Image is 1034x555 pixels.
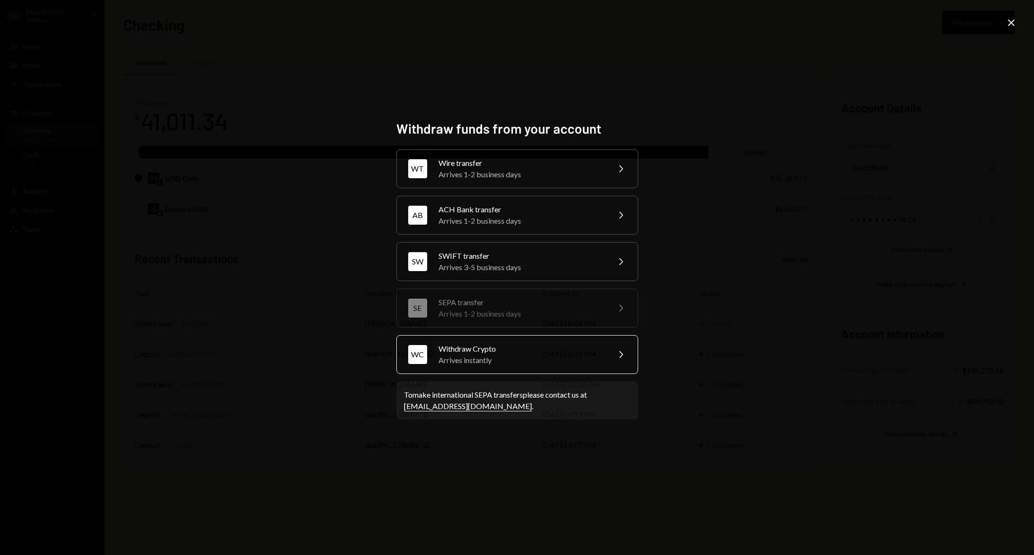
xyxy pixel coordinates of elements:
div: SW [408,252,427,271]
button: ABACH Bank transferArrives 1-2 business days [396,196,638,235]
div: Wire transfer [439,157,604,169]
div: SWIFT transfer [439,250,604,262]
div: Arrives 1-2 business days [439,308,604,319]
div: To make international SEPA transfers please contact us at . [404,389,631,412]
div: WC [408,345,427,364]
h2: Withdraw funds from your account [396,119,638,138]
button: WTWire transferArrives 1-2 business days [396,149,638,188]
button: SWSWIFT transferArrives 3-5 business days [396,242,638,281]
button: SESEPA transferArrives 1-2 business days [396,289,638,328]
div: Arrives 1-2 business days [439,215,604,227]
div: ACH Bank transfer [439,204,604,215]
div: AB [408,206,427,225]
div: SE [408,299,427,318]
div: WT [408,159,427,178]
div: SEPA transfer [439,297,604,308]
a: [EMAIL_ADDRESS][DOMAIN_NAME] [404,401,532,411]
button: WCWithdraw CryptoArrives instantly [396,335,638,374]
div: Arrives instantly [439,355,604,366]
div: Withdraw Crypto [439,343,604,355]
div: Arrives 1-2 business days [439,169,604,180]
div: Arrives 3-5 business days [439,262,604,273]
